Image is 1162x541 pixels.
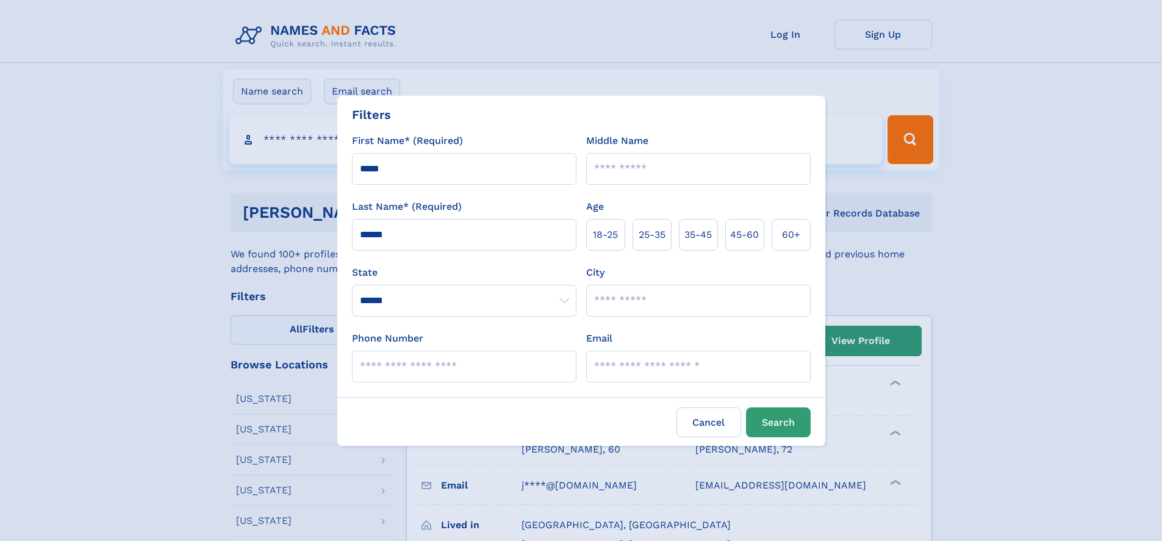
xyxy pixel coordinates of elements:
label: State [352,265,576,280]
span: 35‑45 [684,228,712,242]
span: 45‑60 [730,228,759,242]
label: Last Name* (Required) [352,199,462,214]
label: Cancel [676,407,741,437]
label: Phone Number [352,331,423,346]
span: 18‑25 [593,228,618,242]
span: 60+ [782,228,800,242]
label: Email [586,331,612,346]
label: Age [586,199,604,214]
label: First Name* (Required) [352,134,463,148]
label: Middle Name [586,134,648,148]
label: City [586,265,604,280]
div: Filters [352,106,391,124]
button: Search [746,407,811,437]
span: 25‑35 [639,228,665,242]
